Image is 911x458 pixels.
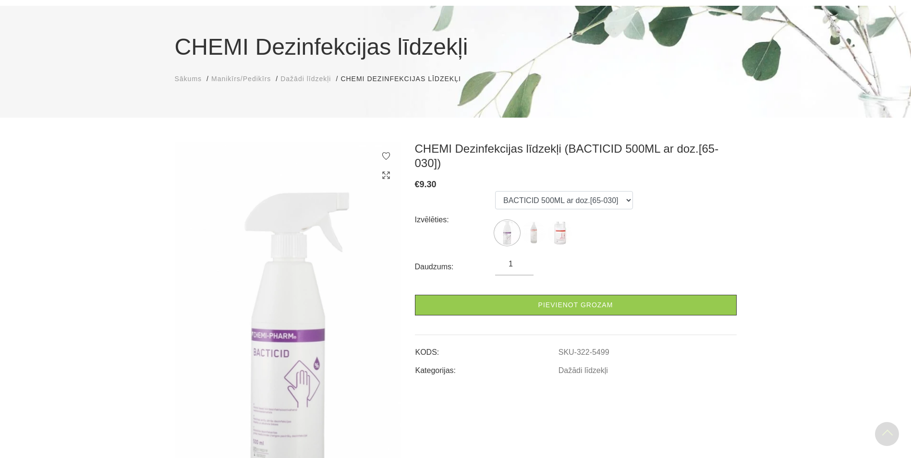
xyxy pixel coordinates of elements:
a: SKU-322-5499 [559,348,609,357]
a: Manikīrs/Pedikīrs [211,74,271,84]
img: ... [548,221,572,245]
span: Dažādi līdzekļi [280,75,331,83]
a: Dažādi līdzekļi [559,366,608,375]
td: KODS: [415,340,558,358]
img: ... [522,221,546,245]
span: Sākums [175,75,202,83]
a: Dažādi līdzekļi [280,74,331,84]
div: Daudzums: [415,259,496,275]
a: Pievienot grozam [415,295,737,315]
img: ... [495,221,519,245]
li: CHEMI Dezinfekcijas līdzekļi [340,74,470,84]
h3: CHEMI Dezinfekcijas līdzekļi (BACTICID 500ML ar doz.[65-030]) [415,142,737,170]
span: 9.30 [420,180,437,189]
h1: CHEMI Dezinfekcijas līdzekļi [175,30,737,64]
td: Kategorijas: [415,358,558,376]
a: Sākums [175,74,202,84]
span: Manikīrs/Pedikīrs [211,75,271,83]
span: € [415,180,420,189]
div: Izvēlēties: [415,212,496,228]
